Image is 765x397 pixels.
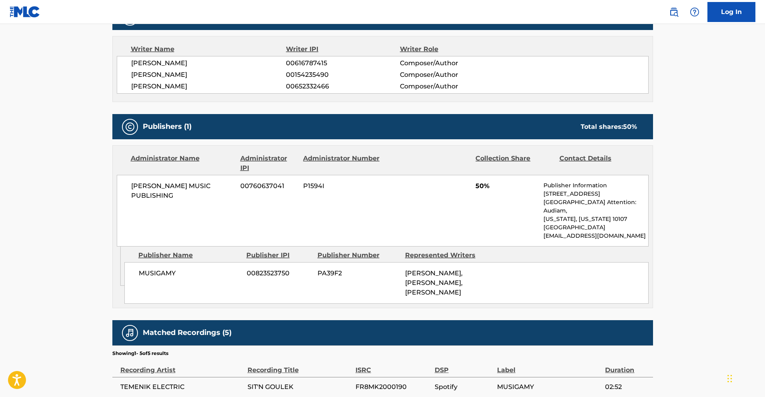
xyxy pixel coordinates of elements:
div: Total shares: [581,122,637,132]
span: [PERSON_NAME] MUSIC PUBLISHING [131,181,235,201]
span: 00760637041 [240,181,297,191]
span: 00616787415 [286,58,399,68]
img: search [669,7,679,17]
div: Administrator Number [303,154,381,173]
span: [PERSON_NAME], [PERSON_NAME], [PERSON_NAME] [405,269,463,296]
img: help [690,7,699,17]
span: Composer/Author [400,82,503,91]
div: Writer IPI [286,44,400,54]
div: Publisher IPI [246,251,312,260]
div: Label [497,357,601,375]
p: Publisher Information [543,181,648,190]
span: [PERSON_NAME] [131,58,286,68]
img: Publishers [125,122,135,132]
span: 00652332466 [286,82,399,91]
span: 00823523750 [247,269,312,278]
p: Showing 1 - 5 of 5 results [112,350,168,357]
span: 02:52 [605,382,649,392]
div: Chat-Widget [725,359,765,397]
span: 50% [475,181,537,191]
div: Collection Share [475,154,553,173]
div: Administrator IPI [240,154,297,173]
div: Recording Artist [120,357,244,375]
h5: Matched Recordings (5) [143,328,232,337]
span: 00154235490 [286,70,399,80]
img: MLC Logo [10,6,40,18]
div: Help [687,4,703,20]
div: Recording Title [248,357,352,375]
span: P1594I [303,181,381,191]
span: [PERSON_NAME] [131,82,286,91]
div: Ziehen [727,367,732,391]
p: [EMAIL_ADDRESS][DOMAIN_NAME] [543,232,648,240]
span: MUSIGAMY [497,382,601,392]
div: Publisher Number [318,251,399,260]
span: TEMENIK ELECTRIC [120,382,244,392]
div: Represented Writers [405,251,487,260]
div: Writer Role [400,44,503,54]
span: MUSIGAMY [139,269,241,278]
span: 50 % [623,123,637,130]
span: PA39F2 [318,269,399,278]
a: Log In [707,2,755,22]
img: Matched Recordings [125,328,135,338]
span: Spotify [435,382,493,392]
p: [STREET_ADDRESS][GEOGRAPHIC_DATA] Attention: Audiam, [543,190,648,215]
div: Duration [605,357,649,375]
span: FR8MK2000190 [356,382,431,392]
div: Administrator Name [131,154,234,173]
div: Contact Details [559,154,637,173]
div: Publisher Name [138,251,240,260]
div: Writer Name [131,44,286,54]
p: [US_STATE], [US_STATE] 10107 [543,215,648,223]
a: Public Search [666,4,682,20]
div: ISRC [356,357,431,375]
h5: Publishers (1) [143,122,192,131]
span: [PERSON_NAME] [131,70,286,80]
span: Composer/Author [400,58,503,68]
p: [GEOGRAPHIC_DATA] [543,223,648,232]
span: SIT'N GOULEK [248,382,352,392]
iframe: Chat Widget [725,359,765,397]
div: DSP [435,357,493,375]
span: Composer/Author [400,70,503,80]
